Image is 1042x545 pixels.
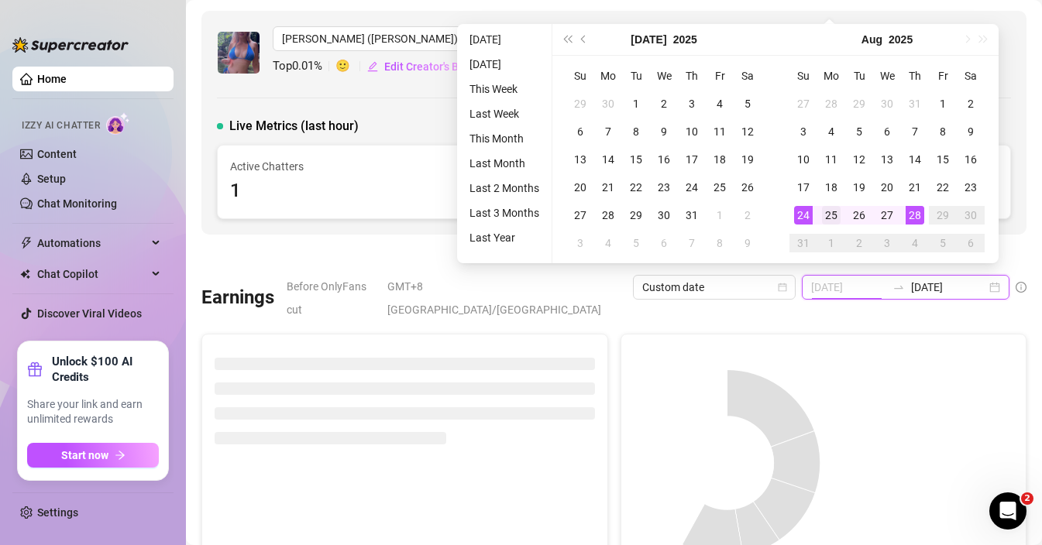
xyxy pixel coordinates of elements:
[817,173,845,201] td: 2025-08-18
[957,173,985,201] td: 2025-08-23
[906,234,924,252] div: 4
[655,234,673,252] div: 6
[273,57,335,76] span: Top 0.01 %
[678,146,706,173] td: 2025-07-17
[738,234,757,252] div: 9
[463,30,545,49] li: [DATE]
[710,234,729,252] div: 8
[817,118,845,146] td: 2025-08-04
[463,80,545,98] li: This Week
[571,150,590,169] div: 13
[594,118,622,146] td: 2025-07-07
[463,55,545,74] li: [DATE]
[794,234,813,252] div: 31
[934,94,952,113] div: 1
[929,90,957,118] td: 2025-08-01
[61,449,108,461] span: Start now
[817,201,845,229] td: 2025-08-25
[850,122,868,141] div: 5
[566,173,594,201] td: 2025-07-20
[989,492,1027,530] iframe: Intercom live chat
[631,24,666,55] button: Choose a month
[850,234,868,252] div: 2
[678,118,706,146] td: 2025-07-10
[845,118,873,146] td: 2025-08-05
[683,178,701,197] div: 24
[929,118,957,146] td: 2025-08-08
[622,62,650,90] th: Tu
[961,150,980,169] div: 16
[599,122,617,141] div: 7
[642,276,786,299] span: Custom date
[655,178,673,197] div: 23
[961,94,980,113] div: 2
[934,234,952,252] div: 5
[789,173,817,201] td: 2025-08-17
[878,234,896,252] div: 3
[706,118,734,146] td: 2025-07-11
[710,94,729,113] div: 4
[873,146,901,173] td: 2025-08-13
[559,24,576,55] button: Last year (Control + left)
[901,62,929,90] th: Th
[794,122,813,141] div: 3
[387,275,624,321] span: GMT+8 [GEOGRAPHIC_DATA]/[GEOGRAPHIC_DATA]
[571,178,590,197] div: 20
[873,173,901,201] td: 2025-08-20
[850,178,868,197] div: 19
[463,105,545,123] li: Last Week
[678,201,706,229] td: 2025-07-31
[734,62,762,90] th: Sa
[789,62,817,90] th: Su
[706,201,734,229] td: 2025-08-01
[911,279,986,296] input: End date
[934,122,952,141] div: 8
[678,62,706,90] th: Th
[22,118,100,133] span: Izzy AI Chatter
[622,229,650,257] td: 2025-08-05
[571,234,590,252] div: 3
[384,60,468,73] span: Edit Creator's Bio
[734,118,762,146] td: 2025-07-12
[734,173,762,201] td: 2025-07-26
[683,94,701,113] div: 3
[599,206,617,225] div: 28
[961,206,980,225] div: 30
[822,122,841,141] div: 4
[873,229,901,257] td: 2025-09-03
[201,286,274,310] h3: Earnings
[817,90,845,118] td: 2025-07-28
[845,90,873,118] td: 2025-07-29
[873,118,901,146] td: 2025-08-06
[710,122,729,141] div: 11
[811,279,886,296] input: Start date
[229,117,359,135] span: Live Metrics (last hour)
[845,173,873,201] td: 2025-08-19
[106,112,130,135] img: AI Chatter
[961,234,980,252] div: 6
[778,283,787,292] span: calendar
[599,150,617,169] div: 14
[901,118,929,146] td: 2025-08-07
[566,90,594,118] td: 2025-06-29
[622,118,650,146] td: 2025-07-08
[37,231,147,255] span: Automations
[734,90,762,118] td: 2025-07-05
[934,206,952,225] div: 29
[845,146,873,173] td: 2025-08-12
[683,122,701,141] div: 10
[566,62,594,90] th: Su
[710,150,729,169] div: 18
[706,90,734,118] td: 2025-07-04
[957,118,985,146] td: 2025-08-09
[27,397,159,427] span: Share your link and earn unlimited rewards
[906,150,924,169] div: 14
[627,206,645,225] div: 29
[571,94,590,113] div: 29
[27,362,43,377] span: gift
[929,62,957,90] th: Fr
[850,94,868,113] div: 29
[37,262,147,286] span: Chat Copilot
[366,54,469,79] button: Edit Creator's Bio
[878,206,896,225] div: 27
